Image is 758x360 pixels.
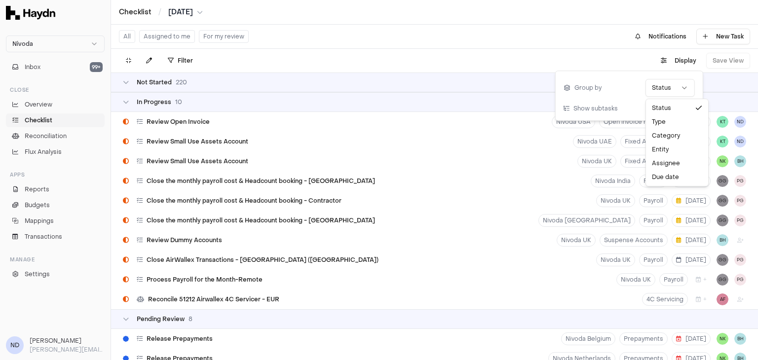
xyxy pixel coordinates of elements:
[652,145,669,153] span: Entity
[652,173,679,181] span: Due date
[652,159,680,167] span: Assignee
[652,118,666,126] span: Type
[652,132,680,140] span: Category
[652,104,671,112] span: Status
